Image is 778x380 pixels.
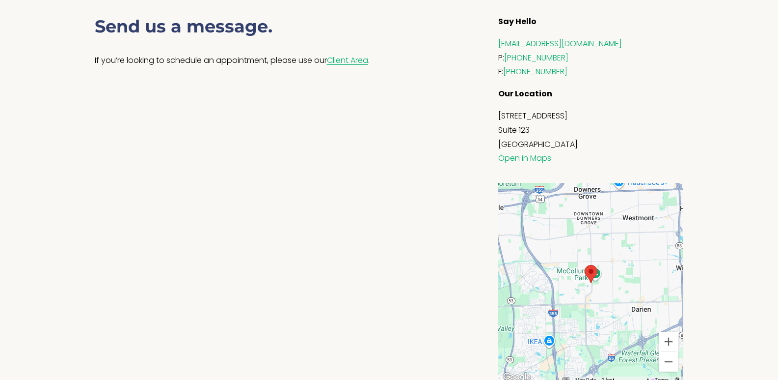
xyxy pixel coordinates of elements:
p: P: F: [498,37,683,80]
button: Zoom out [659,352,678,372]
button: Zoom in [659,332,678,351]
a: [PHONE_NUMBER] [503,66,567,79]
strong: Our Location [498,88,552,101]
a: Client Area [327,55,368,67]
a: [EMAIL_ADDRESS][DOMAIN_NAME] [498,38,622,51]
div: Quantum Counseling 6912 Main Street Suite 123 Downers Grove, IL, 60516, United States [585,265,597,283]
strong: Say Hello [498,15,537,29]
h3: Send us a message. [95,15,431,38]
p: If you’re looking to schedule an appointment, please use our . [95,54,431,68]
a: [PHONE_NUMBER] [504,52,568,65]
p: [STREET_ADDRESS] Suite 123 [GEOGRAPHIC_DATA] [498,110,683,166]
a: Open in Maps [498,152,551,165]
